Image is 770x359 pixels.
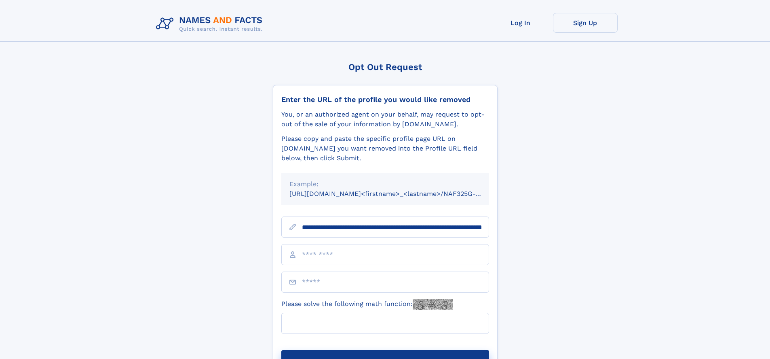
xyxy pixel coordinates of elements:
[289,179,481,189] div: Example:
[153,13,269,35] img: Logo Names and Facts
[289,190,504,198] small: [URL][DOMAIN_NAME]<firstname>_<lastname>/NAF325G-xxxxxxxx
[281,299,453,310] label: Please solve the following math function:
[553,13,618,33] a: Sign Up
[273,62,498,72] div: Opt Out Request
[281,110,489,129] div: You, or an authorized agent on your behalf, may request to opt-out of the sale of your informatio...
[281,134,489,163] div: Please copy and paste the specific profile page URL on [DOMAIN_NAME] you want removed into the Pr...
[488,13,553,33] a: Log In
[281,95,489,104] div: Enter the URL of the profile you would like removed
